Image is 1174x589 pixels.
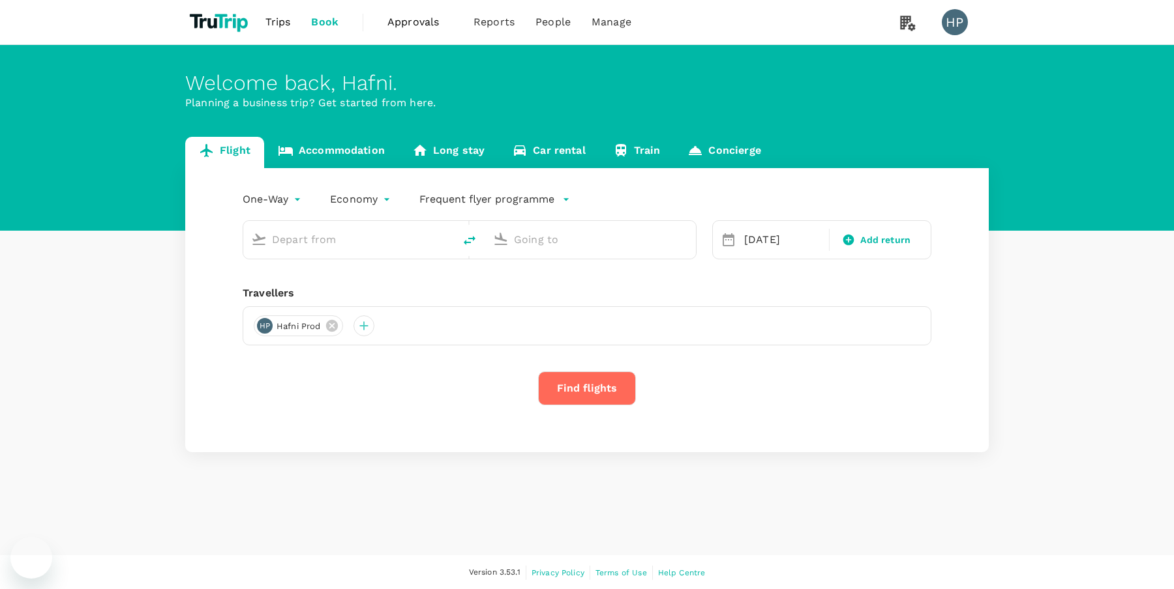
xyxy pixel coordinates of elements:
button: Open [445,238,447,240]
span: Hafni Prod [269,320,329,333]
div: [DATE] [739,227,826,253]
a: Flight [185,137,264,168]
button: Open [687,238,689,240]
span: Book [311,14,339,30]
div: Travellers [243,285,931,301]
a: Privacy Policy [532,566,584,580]
a: Help Centre [658,566,706,580]
span: Add return [860,233,911,247]
a: Terms of Use [595,566,647,580]
button: delete [454,225,485,256]
p: Frequent flyer programme [419,192,554,207]
div: HPHafni Prod [254,315,343,336]
span: Privacy Policy [532,568,584,577]
p: Planning a business trip? Get started from here. [185,95,989,111]
span: People [535,14,571,30]
button: Frequent flyer programme [419,192,570,207]
span: Reports [474,14,515,30]
div: Economy [330,189,393,210]
iframe: Button to launch messaging window [10,537,52,579]
a: Accommodation [264,137,399,168]
button: Find flights [538,371,636,405]
input: Depart from [272,229,427,250]
div: One-Way [243,189,304,210]
span: Trips [265,14,291,30]
span: Manage [592,14,631,30]
div: HP [942,9,968,35]
span: Version 3.53.1 [469,566,520,579]
a: Long stay [399,137,498,168]
a: Car rental [498,137,599,168]
div: Welcome back , Hafni . [185,71,989,95]
span: Help Centre [658,568,706,577]
div: HP [257,318,273,334]
a: Concierge [674,137,774,168]
span: Approvals [387,14,453,30]
a: Train [599,137,674,168]
img: TruTrip logo [185,8,255,36]
input: Going to [514,229,669,250]
span: Terms of Use [595,568,647,577]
